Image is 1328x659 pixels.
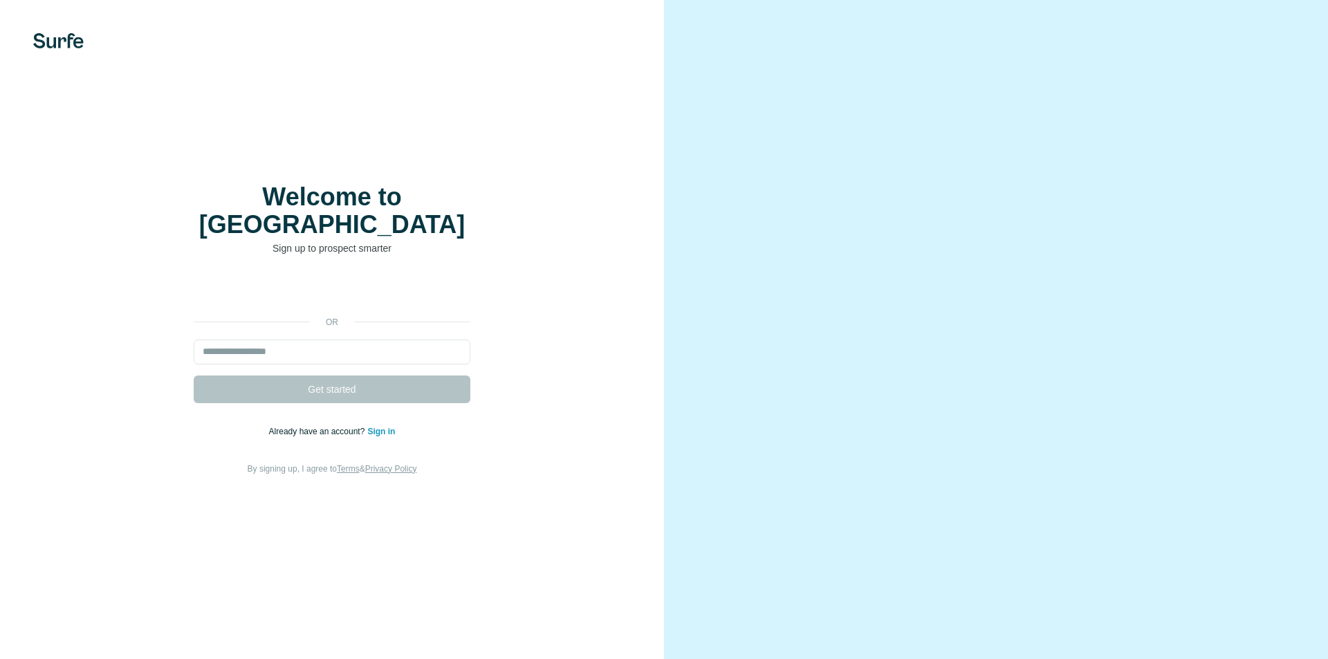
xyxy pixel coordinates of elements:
h1: Welcome to [GEOGRAPHIC_DATA] [194,183,470,239]
p: or [310,316,354,328]
a: Privacy Policy [365,464,417,474]
a: Sign in [367,427,395,436]
img: Surfe's logo [33,33,84,48]
a: Terms [337,464,360,474]
span: By signing up, I agree to & [248,464,417,474]
iframe: Sign in with Google Button [187,276,477,306]
span: Already have an account? [269,427,368,436]
p: Sign up to prospect smarter [194,241,470,255]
